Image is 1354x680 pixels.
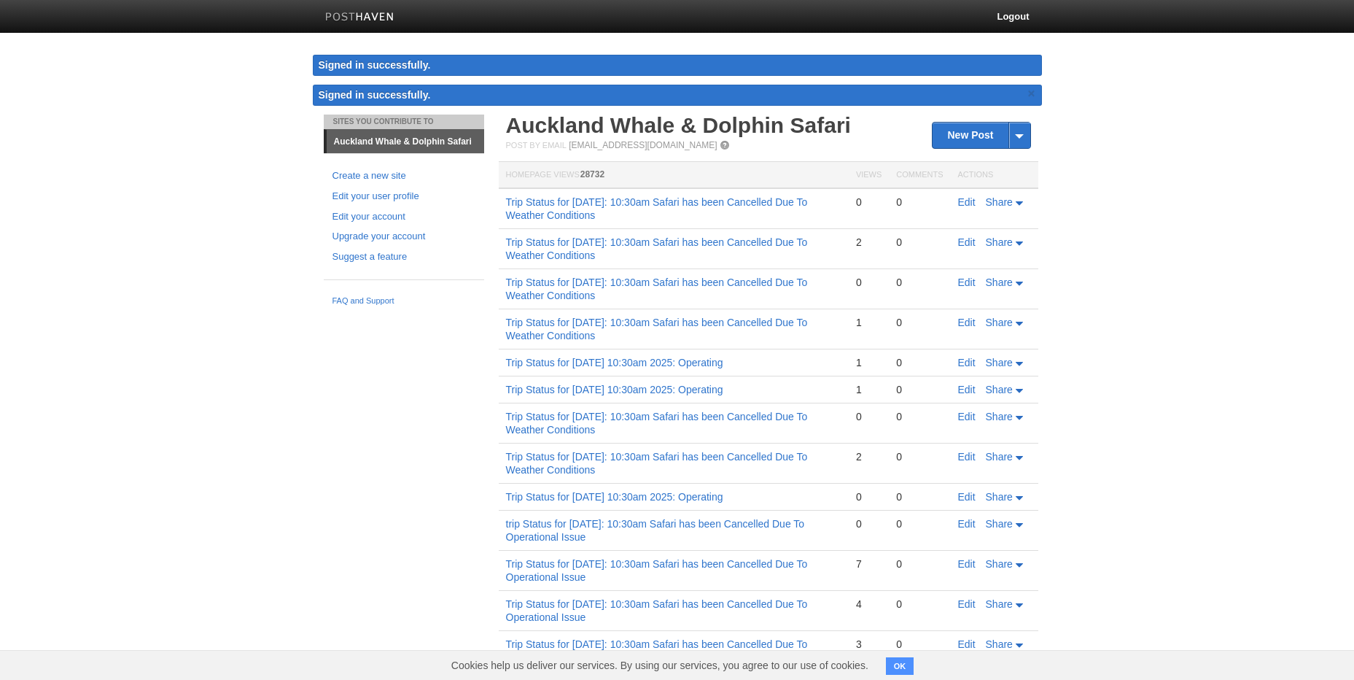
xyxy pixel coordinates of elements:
[325,12,394,23] img: Posthaven-bar
[506,518,805,543] a: trip Status for [DATE]: 10:30am Safari has been Cancelled Due To Operational Issue
[958,384,976,395] a: Edit
[986,277,1013,288] span: Share
[856,236,882,249] div: 2
[856,383,882,396] div: 1
[958,638,976,650] a: Edit
[506,638,808,663] a: Trip Status for [DATE]: 10:30am Safari has been Cancelled Due To Weather
[958,518,976,530] a: Edit
[958,598,976,610] a: Edit
[856,356,882,369] div: 1
[896,410,943,423] div: 0
[856,196,882,209] div: 0
[506,357,723,368] a: Trip Status for [DATE] 10:30am 2025: Operating
[986,411,1013,422] span: Share
[580,169,604,179] span: 28732
[856,557,882,571] div: 7
[506,558,808,583] a: Trip Status for [DATE]: 10:30am Safari has been Cancelled Due To Operational Issue
[896,356,943,369] div: 0
[856,316,882,329] div: 1
[319,89,431,101] span: Signed in successfully.
[506,277,808,301] a: Trip Status for [DATE]: 10:30am Safari has been Cancelled Due To Weather Conditions
[986,598,1013,610] span: Share
[896,598,943,611] div: 0
[896,638,943,651] div: 0
[856,598,882,611] div: 4
[896,557,943,571] div: 0
[569,140,717,150] a: [EMAIL_ADDRESS][DOMAIN_NAME]
[986,236,1013,248] span: Share
[958,317,976,328] a: Edit
[499,162,849,189] th: Homepage Views
[506,411,808,436] a: Trip Status for [DATE]: 10:30am Safari has been Cancelled Due To Weather Conditions
[332,250,475,265] a: Suggest a feature
[958,236,976,248] a: Edit
[856,638,882,651] div: 3
[896,490,943,503] div: 0
[506,113,851,137] a: Auckland Whale & Dolphin Safari
[933,123,1030,148] a: New Post
[332,229,475,244] a: Upgrade your account
[958,451,976,463] a: Edit
[506,491,723,503] a: Trip Status for [DATE] 10:30am 2025: Operating
[986,638,1013,650] span: Share
[332,189,475,204] a: Edit your user profile
[958,357,976,368] a: Edit
[958,491,976,503] a: Edit
[896,517,943,530] div: 0
[896,236,943,249] div: 0
[332,209,475,225] a: Edit your account
[958,277,976,288] a: Edit
[856,410,882,423] div: 0
[506,236,808,261] a: Trip Status for [DATE]: 10:30am Safari has been Cancelled Due To Weather Conditions
[986,518,1013,530] span: Share
[856,276,882,289] div: 0
[958,411,976,422] a: Edit
[958,196,976,208] a: Edit
[313,55,1042,76] div: Signed in successfully.
[856,490,882,503] div: 0
[896,383,943,396] div: 0
[506,317,808,341] a: Trip Status for [DATE]: 10:30am Safari has been Cancelled Due To Weather Conditions
[886,657,914,675] button: OK
[986,357,1013,368] span: Share
[951,162,1038,189] th: Actions
[506,451,808,476] a: Trip Status for [DATE]: 10:30am Safari has been Cancelled Due To Weather Conditions
[437,651,883,680] span: Cookies help us deliver our services. By using our services, you agree to our use of cookies.
[506,384,723,395] a: Trip Status for [DATE] 10:30am 2025: Operating
[332,169,475,184] a: Create a new site
[986,451,1013,463] span: Share
[986,384,1013,395] span: Share
[324,115,484,129] li: Sites You Contribute To
[896,196,943,209] div: 0
[889,162,950,189] th: Comments
[896,276,943,289] div: 0
[856,517,882,530] div: 0
[986,317,1013,328] span: Share
[856,450,882,463] div: 2
[896,450,943,463] div: 0
[506,598,808,623] a: Trip Status for [DATE]: 10:30am Safari has been Cancelled Due To Operational Issue
[332,295,475,308] a: FAQ and Support
[986,491,1013,503] span: Share
[958,558,976,570] a: Edit
[1025,85,1038,103] a: ×
[986,558,1013,570] span: Share
[506,196,808,221] a: Trip Status for [DATE]: 10:30am Safari has been Cancelled Due To Weather Conditions
[986,196,1013,208] span: Share
[896,316,943,329] div: 0
[506,141,567,150] span: Post by Email
[327,130,484,153] a: Auckland Whale & Dolphin Safari
[849,162,889,189] th: Views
